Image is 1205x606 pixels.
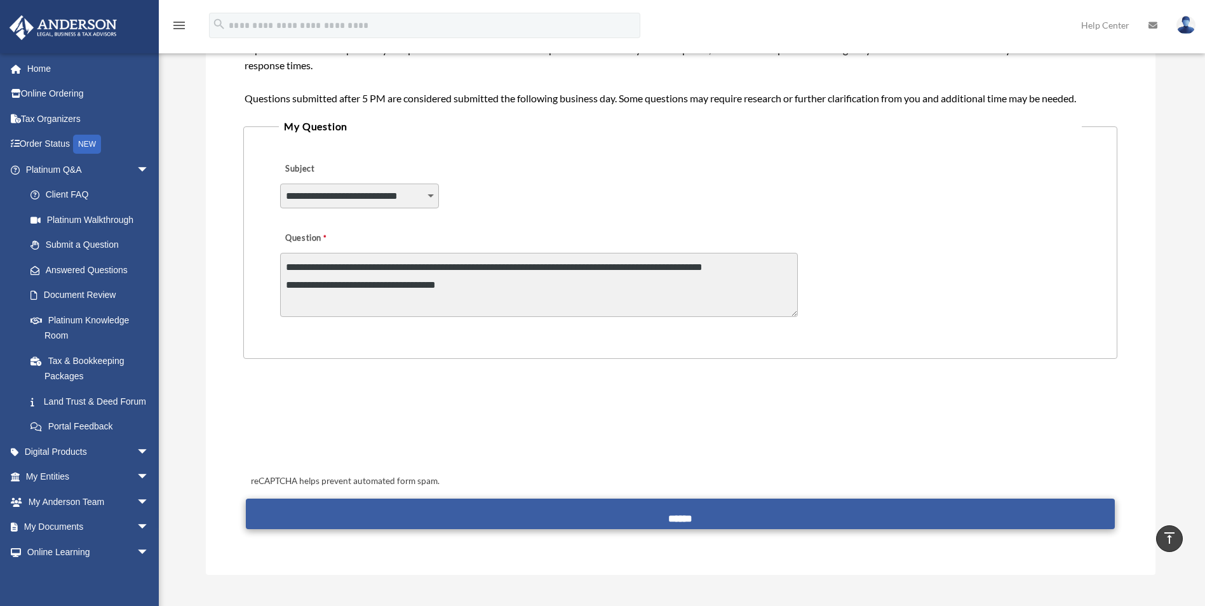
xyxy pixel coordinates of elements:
[18,257,168,283] a: Answered Questions
[1156,525,1183,552] a: vertical_align_top
[18,389,168,414] a: Land Trust & Deed Forum
[212,17,226,31] i: search
[137,439,162,465] span: arrow_drop_down
[280,229,379,247] label: Question
[18,182,168,208] a: Client FAQ
[137,489,162,515] span: arrow_drop_down
[9,56,168,81] a: Home
[18,348,168,389] a: Tax & Bookkeeping Packages
[6,15,121,40] img: Anderson Advisors Platinum Portal
[9,81,168,107] a: Online Ordering
[1176,16,1195,34] img: User Pic
[279,118,1081,135] legend: My Question
[9,539,168,565] a: Online Learningarrow_drop_down
[9,489,168,515] a: My Anderson Teamarrow_drop_down
[9,439,168,464] a: Digital Productsarrow_drop_down
[137,157,162,183] span: arrow_drop_down
[246,474,1114,489] div: reCAPTCHA helps prevent automated form spam.
[9,515,168,540] a: My Documentsarrow_drop_down
[172,22,187,33] a: menu
[137,539,162,565] span: arrow_drop_down
[172,18,187,33] i: menu
[73,135,101,154] div: NEW
[280,160,401,178] label: Subject
[137,515,162,541] span: arrow_drop_down
[18,232,162,258] a: Submit a Question
[247,398,440,448] iframe: reCAPTCHA
[9,464,168,490] a: My Entitiesarrow_drop_down
[9,131,168,158] a: Order StatusNEW
[18,414,168,440] a: Portal Feedback
[18,307,168,348] a: Platinum Knowledge Room
[18,283,168,308] a: Document Review
[9,157,168,182] a: Platinum Q&Aarrow_drop_down
[18,207,168,232] a: Platinum Walkthrough
[137,464,162,490] span: arrow_drop_down
[1162,530,1177,546] i: vertical_align_top
[9,106,168,131] a: Tax Organizers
